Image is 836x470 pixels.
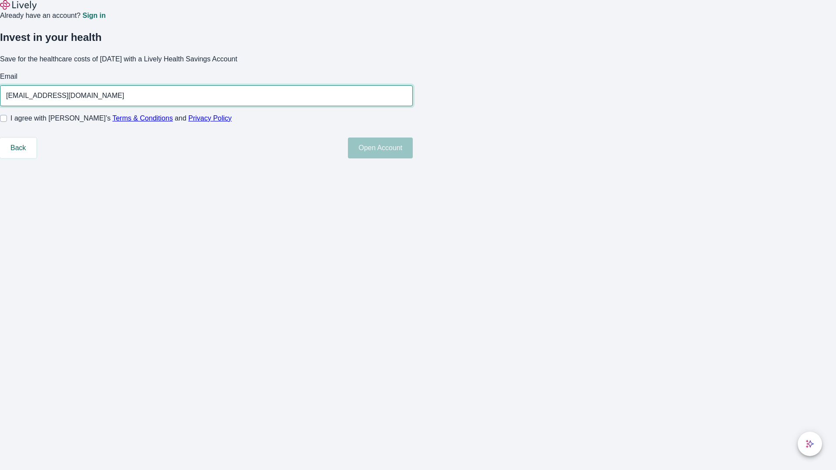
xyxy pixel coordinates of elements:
[806,440,814,448] svg: Lively AI Assistant
[82,12,105,19] a: Sign in
[798,432,822,456] button: chat
[112,114,173,122] a: Terms & Conditions
[189,114,232,122] a: Privacy Policy
[10,113,232,124] span: I agree with [PERSON_NAME]’s and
